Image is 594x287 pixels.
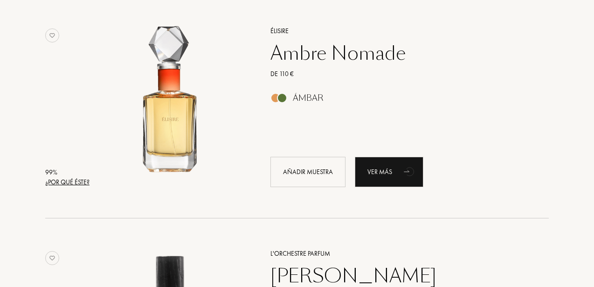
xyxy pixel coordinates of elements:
[401,162,419,181] div: animation
[45,251,59,265] img: no_like_p.png
[270,157,345,187] div: Añadir muestra
[45,28,59,42] img: no_like_p.png
[293,93,324,103] div: Ámbar
[45,168,90,177] div: 99 %
[355,157,423,187] a: Ver másanimation
[263,42,535,64] a: Ambre Nomade
[263,96,535,105] a: Ámbar
[263,69,535,79] a: De 110 €
[355,157,423,187] div: Ver más
[263,249,535,259] a: L'Orchestre Parfum
[263,265,535,287] a: [PERSON_NAME]
[45,177,90,187] div: ¿Por qué éste?
[93,14,256,198] a: Ambre Nomade Élisire
[263,26,535,36] a: Élisire
[93,25,249,180] img: Ambre Nomade Élisire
